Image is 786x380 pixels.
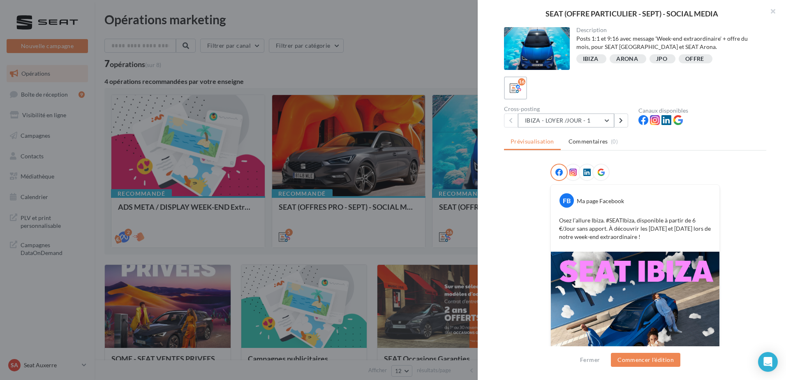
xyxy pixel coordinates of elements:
button: IBIZA - LOYER /JOUR - 1 [518,114,614,127]
div: Cross-posting [504,106,632,112]
div: 16 [518,78,525,86]
p: Osez l’allure Ibiza. #SEATIbiza, disponible à partir de 6 €/Jour sans apport. À découvrir les [DA... [559,216,711,241]
div: JPO [656,56,667,62]
div: Ma page Facebook [577,197,624,205]
span: Commentaires [569,137,608,146]
button: Commencer l'édition [611,353,680,367]
div: Open Intercom Messenger [758,352,778,372]
div: Canaux disponibles [638,108,766,114]
div: IBIZA [583,56,599,62]
div: FB [559,193,574,208]
div: OFFRE [685,56,704,62]
div: ARONA [616,56,638,62]
span: (0) [611,138,618,145]
button: Fermer [577,355,603,365]
div: SEAT (OFFRE PARTICULIER - SEPT) - SOCIAL MEDIA [491,10,773,17]
div: Description [576,27,760,33]
div: Posts 1:1 et 9:16 avec message 'Week-end extraordinaire' + offre du mois, pour SEAT [GEOGRAPHIC_D... [576,35,760,51]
